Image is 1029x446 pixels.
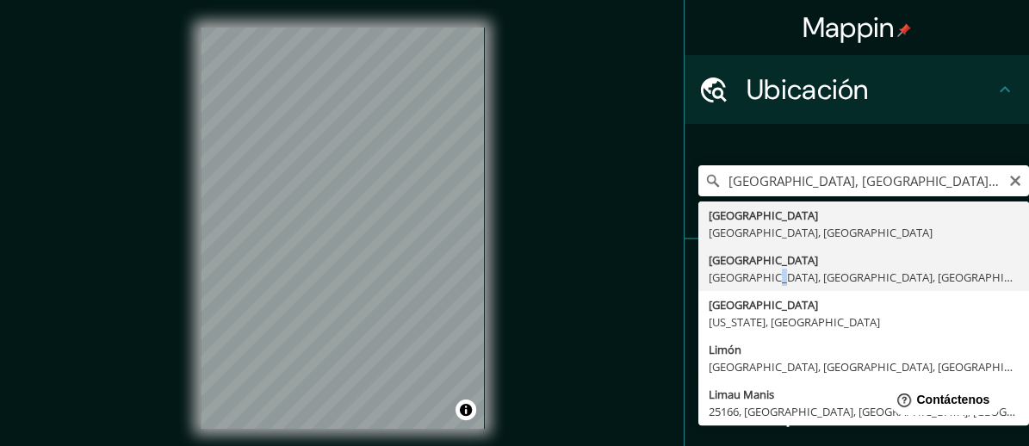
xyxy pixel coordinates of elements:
font: [GEOGRAPHIC_DATA] [709,208,818,223]
font: [GEOGRAPHIC_DATA] [709,252,818,268]
font: [GEOGRAPHIC_DATA], [GEOGRAPHIC_DATA] [709,225,933,240]
font: Ubicación [747,71,869,108]
div: Estilo [685,308,1029,377]
font: [US_STATE], [GEOGRAPHIC_DATA] [709,314,880,330]
input: Elige tu ciudad o zona [698,165,1029,196]
canvas: Mapa [201,28,485,429]
img: pin-icon.png [897,23,911,37]
button: Activar o desactivar atribución [456,400,476,420]
div: Patas [685,239,1029,308]
font: [GEOGRAPHIC_DATA] [709,297,818,313]
button: Claro [1008,171,1022,188]
iframe: Lanzador de widgets de ayuda [876,379,1010,427]
div: Ubicación [685,55,1029,124]
div: Disposición [685,377,1029,446]
font: Mappin [803,9,895,46]
font: Limau Manis [709,387,774,402]
font: Limón [709,342,741,357]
